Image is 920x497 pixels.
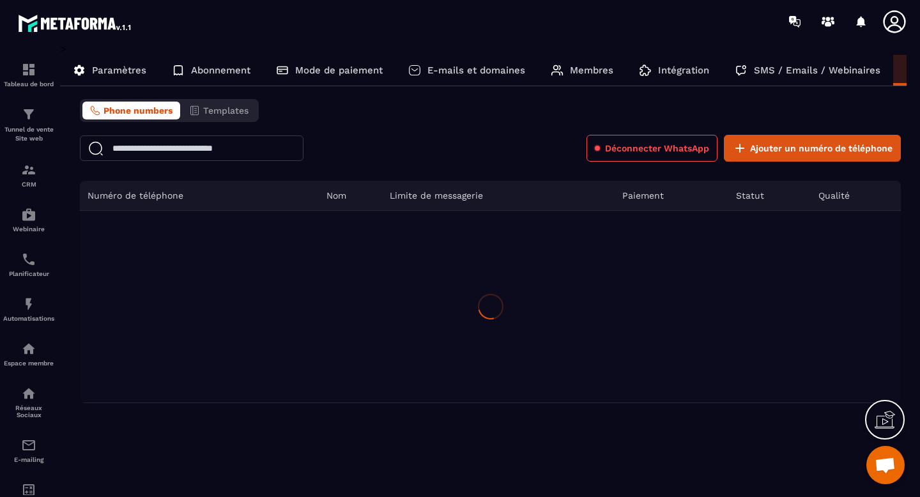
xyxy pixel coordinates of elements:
[80,181,319,211] th: Numéro de téléphone
[3,197,54,242] a: automationsautomationsWebinaire
[3,456,54,463] p: E-mailing
[319,181,382,211] th: Nom
[92,65,146,76] p: Paramètres
[181,102,256,119] button: Templates
[82,102,180,119] button: Phone numbers
[103,105,172,116] span: Phone numbers
[724,135,901,162] button: Ajouter un numéro de téléphone
[658,65,709,76] p: Intégration
[60,43,907,403] div: >
[18,11,133,34] img: logo
[3,332,54,376] a: automationsautomationsEspace membre
[3,242,54,287] a: schedulerschedulerPlanificateur
[3,153,54,197] a: formationformationCRM
[191,65,250,76] p: Abonnement
[3,97,54,153] a: formationformationTunnel de vente Site web
[427,65,525,76] p: E-mails et domaines
[21,341,36,356] img: automations
[3,181,54,188] p: CRM
[21,107,36,122] img: formation
[382,181,615,211] th: Limite de messagerie
[615,181,728,211] th: Paiement
[21,162,36,178] img: formation
[570,65,613,76] p: Membres
[811,181,901,211] th: Qualité
[866,446,905,484] div: Ouvrir le chat
[754,65,880,76] p: SMS / Emails / Webinaires
[605,142,709,155] span: Déconnecter WhatsApp
[3,52,54,97] a: formationformationTableau de bord
[203,105,249,116] span: Templates
[21,252,36,267] img: scheduler
[586,135,717,162] button: Déconnecter WhatsApp
[21,438,36,453] img: email
[3,270,54,277] p: Planificateur
[3,315,54,322] p: Automatisations
[3,404,54,418] p: Réseaux Sociaux
[295,65,383,76] p: Mode de paiement
[3,80,54,88] p: Tableau de bord
[21,62,36,77] img: formation
[728,181,811,211] th: Statut
[21,386,36,401] img: social-network
[3,376,54,428] a: social-networksocial-networkRéseaux Sociaux
[3,125,54,143] p: Tunnel de vente Site web
[750,142,893,155] span: Ajouter un numéro de téléphone
[3,428,54,473] a: emailemailE-mailing
[3,287,54,332] a: automationsautomationsAutomatisations
[21,207,36,222] img: automations
[3,360,54,367] p: Espace membre
[3,226,54,233] p: Webinaire
[21,296,36,312] img: automations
